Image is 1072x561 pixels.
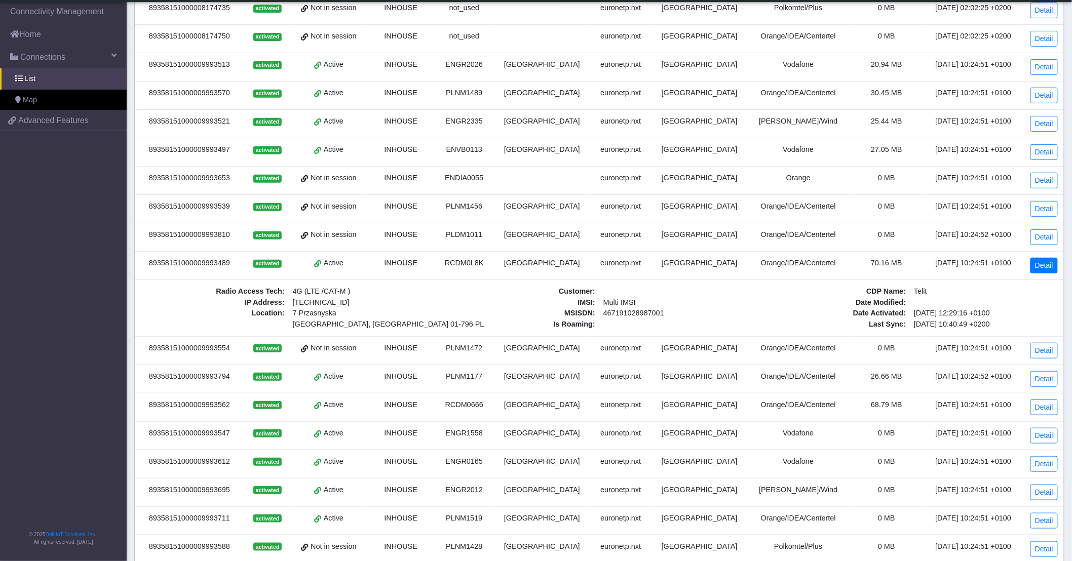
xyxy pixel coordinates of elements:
div: [DATE] 10:24:51 +0100 [931,428,1016,439]
span: Multi IMSI [599,297,747,308]
span: [TECHNICAL_ID] [293,298,350,306]
div: 89358151000009993570 [141,88,238,99]
div: INHOUSE [373,343,429,354]
span: Active [324,485,343,496]
div: PLNM1519 [441,513,487,524]
span: Not in session [311,31,356,42]
span: 68.79 MB [871,400,902,409]
div: [GEOGRAPHIC_DATA] [657,59,742,70]
div: INHOUSE [373,485,429,496]
span: IP Address : [141,297,289,308]
a: Detail [1030,428,1058,444]
span: activated [253,203,281,211]
a: Detail [1030,371,1058,387]
a: Detail [1030,258,1058,273]
span: [DATE] 10:40:49 +0200 [910,319,1058,330]
div: [DATE] 02:02:25 +0200 [931,3,1016,14]
div: INHOUSE [373,201,429,212]
div: Polkomtel/Plus [754,541,843,552]
div: [GEOGRAPHIC_DATA] [500,144,585,155]
div: [GEOGRAPHIC_DATA] [657,343,742,354]
span: Active [324,88,343,99]
span: activated [253,61,281,69]
div: Orange/IDEA/Centertel [754,513,843,524]
div: [DATE] 10:24:51 +0100 [931,88,1016,99]
div: INHOUSE [373,456,429,467]
span: Not in session [311,3,356,14]
span: [GEOGRAPHIC_DATA], [GEOGRAPHIC_DATA] 01-796 PL [293,319,433,330]
a: Detail [1030,456,1058,472]
span: 0 MB [878,429,895,437]
span: Active [324,399,343,411]
div: euronetp.nxt [597,399,644,411]
div: [DATE] 10:24:51 +0100 [931,144,1016,155]
div: euronetp.nxt [597,456,644,467]
span: activated [253,146,281,154]
span: Connections [20,51,65,63]
div: 89358151000009993497 [141,144,238,155]
div: Orange/IDEA/Centertel [754,88,843,99]
div: 89358151000008174735 [141,3,238,14]
a: Detail [1030,399,1058,415]
div: INHOUSE [373,173,429,184]
a: Detail [1030,201,1058,217]
div: [GEOGRAPHIC_DATA] [500,201,585,212]
span: Last Sync : [762,319,910,330]
div: euronetp.nxt [597,258,644,269]
div: ENGR0165 [441,456,487,467]
span: Active [324,59,343,70]
div: Orange/IDEA/Centertel [754,201,843,212]
div: [GEOGRAPHIC_DATA] [657,88,742,99]
div: Vodafone [754,144,843,155]
div: Orange/IDEA/Centertel [754,399,843,411]
div: [DATE] 10:24:51 +0100 [931,59,1016,70]
div: PLNM1428 [441,541,487,552]
span: Not in session [311,173,356,184]
div: ENGR2012 [441,485,487,496]
div: [GEOGRAPHIC_DATA] [500,456,585,467]
span: Active [324,456,343,467]
div: [GEOGRAPHIC_DATA] [500,428,585,439]
div: euronetp.nxt [597,173,644,184]
a: Detail [1030,31,1058,47]
div: 89358151000009993810 [141,229,238,241]
span: Is Roaming : [451,319,599,330]
div: 89358151000009993794 [141,371,238,382]
div: 89358151000009993513 [141,59,238,70]
a: Detail [1030,541,1058,557]
div: 89358151000009993547 [141,428,238,439]
span: Not in session [311,229,356,241]
div: [DATE] 10:24:51 +0100 [931,173,1016,184]
div: 89358151000009993554 [141,343,238,354]
span: MSISDN : [451,308,599,319]
div: PLNM1472 [441,343,487,354]
div: Vodafone [754,456,843,467]
div: INHOUSE [373,399,429,411]
div: [GEOGRAPHIC_DATA] [500,229,585,241]
div: [GEOGRAPHIC_DATA] [657,513,742,524]
div: INHOUSE [373,541,429,552]
a: Detail [1030,485,1058,500]
div: euronetp.nxt [597,144,644,155]
span: 70.16 MB [871,259,902,267]
span: Telit [910,286,1058,297]
span: activated [253,401,281,409]
div: [GEOGRAPHIC_DATA] [657,541,742,552]
div: ENDIA0055 [441,173,487,184]
div: PLNM1489 [441,88,487,99]
div: [DATE] 10:24:51 +0100 [931,456,1016,467]
div: Orange/IDEA/Centertel [754,229,843,241]
div: [DATE] 10:24:51 +0100 [931,513,1016,524]
div: euronetp.nxt [597,428,644,439]
span: 4G (LTE /CAT-M ) [289,286,437,297]
a: Detail [1030,513,1058,529]
span: activated [253,458,281,466]
a: Detail [1030,3,1058,18]
span: 20.94 MB [871,60,902,68]
div: [GEOGRAPHIC_DATA] [657,258,742,269]
div: 89358151000009993562 [141,399,238,411]
span: 7 Przasnyska [293,308,433,319]
div: [GEOGRAPHIC_DATA] [500,116,585,127]
div: euronetp.nxt [597,31,644,42]
span: activated [253,486,281,494]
